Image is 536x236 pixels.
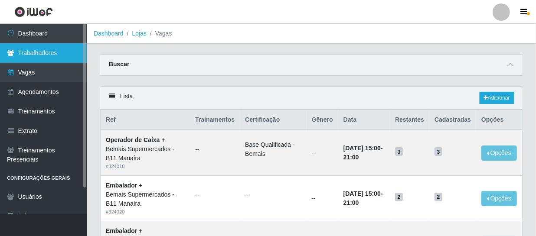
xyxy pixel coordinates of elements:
[106,182,142,189] strong: Embalador +
[476,110,522,130] th: Opções
[106,227,142,234] strong: Embalador +
[195,145,235,154] ul: --
[343,190,383,206] strong: -
[343,145,383,161] strong: -
[480,92,514,104] a: Adicionar
[481,145,517,161] button: Opções
[190,110,240,130] th: Trainamentos
[343,154,359,161] time: 21:00
[106,145,185,163] div: Bemais Supermercados - B11 Manaíra
[429,110,476,130] th: Cadastradas
[395,193,403,201] span: 2
[132,30,146,37] a: Lojas
[106,190,185,208] div: Bemais Supermercados - B11 Manaíra
[390,110,429,130] th: Restantes
[338,110,390,130] th: Data
[245,140,301,158] li: Base Qualificada - Bemais
[94,30,124,37] a: Dashboard
[106,163,185,170] div: # 324018
[87,24,536,44] nav: breadcrumb
[106,136,165,143] strong: Operador de Caixa +
[195,191,235,200] ul: --
[481,191,517,206] button: Opções
[101,110,190,130] th: Ref
[307,176,338,221] td: --
[14,6,53,17] img: CoreUI Logo
[307,130,338,175] td: --
[343,145,381,152] time: [DATE] 15:00
[106,208,185,216] div: # 324020
[240,110,307,130] th: Certificação
[245,191,301,200] ul: --
[307,110,338,130] th: Gênero
[435,193,442,201] span: 2
[435,147,442,156] span: 3
[100,87,523,110] div: Lista
[343,190,381,197] time: [DATE] 15:00
[343,199,359,206] time: 21:00
[147,29,172,38] li: Vagas
[109,61,129,68] strong: Buscar
[395,147,403,156] span: 3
